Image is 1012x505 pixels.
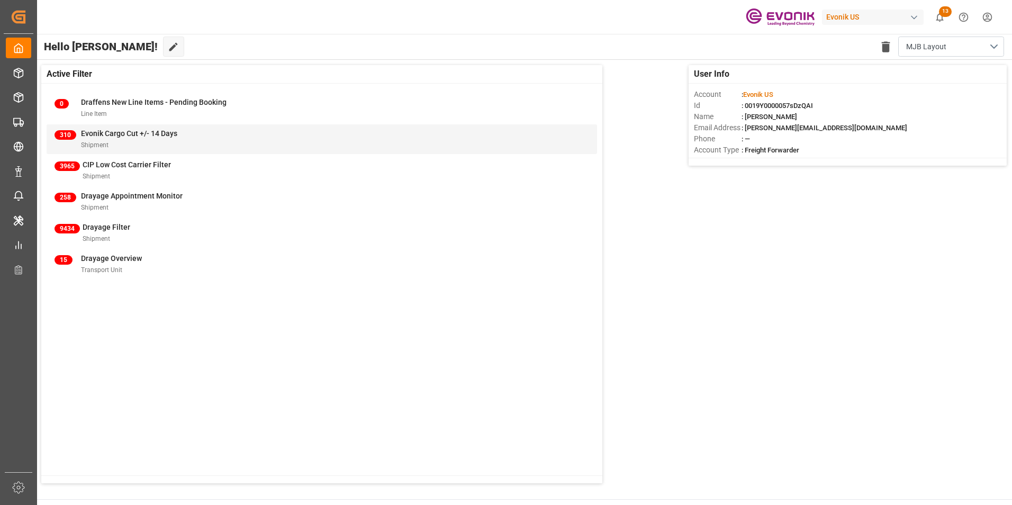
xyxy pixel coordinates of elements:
[928,5,952,29] button: show 13 new notifications
[55,161,80,171] span: 3965
[83,160,171,169] span: CIP Low Cost Carrier Filter
[742,146,799,154] span: : Freight Forwarder
[83,235,110,242] span: Shipment
[81,129,177,138] span: Evonik Cargo Cut +/- 14 Days
[952,5,975,29] button: Help Center
[906,41,946,52] span: MJB Layout
[81,254,142,263] span: Drayage Overview
[55,193,76,202] span: 258
[55,130,76,140] span: 310
[742,91,773,98] span: :
[694,145,742,156] span: Account Type
[81,141,109,149] span: Shipment
[55,159,589,182] a: 3965CIP Low Cost Carrier FilterShipment
[694,133,742,145] span: Phone
[694,100,742,111] span: Id
[44,37,158,57] span: Hello [PERSON_NAME]!
[55,128,589,150] a: 310Evonik Cargo Cut +/- 14 DaysShipment
[83,223,130,231] span: Drayage Filter
[694,89,742,100] span: Account
[742,135,750,143] span: : —
[81,266,122,274] span: Transport Unit
[746,8,815,26] img: Evonik-brand-mark-Deep-Purple-RGB.jpeg_1700498283.jpeg
[55,222,589,244] a: 9434Drayage FilterShipment
[81,192,183,200] span: Drayage Appointment Monitor
[55,191,589,213] a: 258Drayage Appointment MonitorShipment
[742,124,907,132] span: : [PERSON_NAME][EMAIL_ADDRESS][DOMAIN_NAME]
[55,224,80,233] span: 9434
[742,102,813,110] span: : 0019Y0000057sDzQAI
[55,99,69,109] span: 0
[939,6,952,17] span: 13
[822,7,928,27] button: Evonik US
[47,68,92,80] span: Active Filter
[55,253,589,275] a: 15Drayage OverviewTransport Unit
[822,10,924,25] div: Evonik US
[83,173,110,180] span: Shipment
[55,255,73,265] span: 15
[81,110,107,118] span: Line Item
[743,91,773,98] span: Evonik US
[55,97,589,119] a: 0Draffens New Line Items - Pending BookingLine Item
[694,68,729,80] span: User Info
[694,122,742,133] span: Email Address
[81,98,227,106] span: Draffens New Line Items - Pending Booking
[742,113,797,121] span: : [PERSON_NAME]
[694,111,742,122] span: Name
[81,204,109,211] span: Shipment
[898,37,1004,57] button: open menu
